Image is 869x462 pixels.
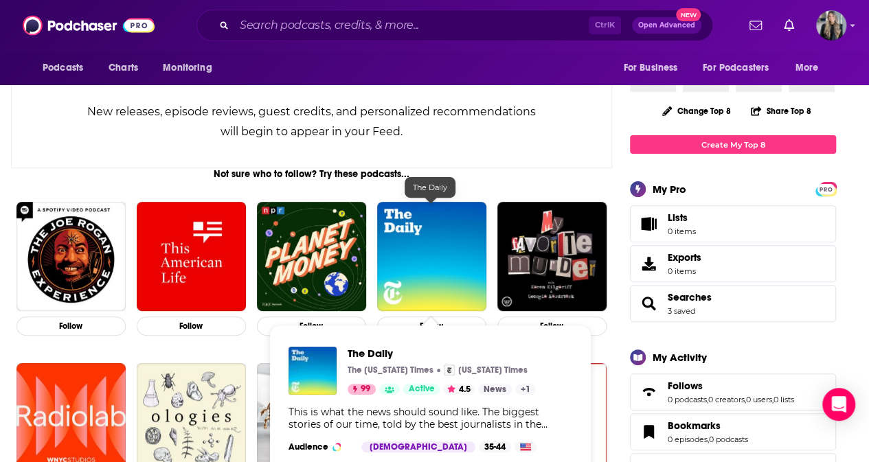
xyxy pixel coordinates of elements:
[795,58,819,78] span: More
[497,202,607,311] img: My Favorite Murder with Karen Kilgariff and Georgia Hardstark
[458,365,528,376] p: [US_STATE] Times
[23,12,155,38] img: Podchaser - Follow, Share and Rate Podcasts
[708,435,709,444] span: ,
[668,227,696,236] span: 0 items
[257,316,366,336] button: Follow
[289,406,572,430] div: This is what the news should sound like. The biggest stories of our time, told by the best journa...
[515,384,536,395] a: +1
[257,202,366,311] img: Planet Money
[745,395,746,404] span: ,
[635,382,662,402] a: Follows
[289,441,350,452] h3: Audience
[630,245,836,282] a: Exports
[653,183,686,196] div: My Pro
[623,58,677,78] span: For Business
[589,16,621,34] span: Ctrl K
[109,58,138,78] span: Charts
[635,254,662,273] span: Exports
[750,97,812,124] button: Share Top 8
[630,205,836,242] a: Lists
[408,382,434,396] span: Active
[638,22,695,29] span: Open Advanced
[694,55,789,81] button: open menu
[43,58,83,78] span: Podcasts
[668,266,701,276] span: 0 items
[744,14,767,37] a: Show notifications dropdown
[479,441,511,452] div: 35-44
[234,14,589,36] input: Search podcasts, credits, & more...
[630,285,836,322] span: Searches
[676,8,701,21] span: New
[478,384,512,395] a: News
[153,55,229,81] button: open menu
[786,55,836,81] button: open menu
[772,395,774,404] span: ,
[289,347,337,395] img: The Daily
[709,435,748,444] a: 0 podcasts
[654,102,739,119] button: Change Top 8
[668,251,701,264] span: Exports
[668,380,794,392] a: Follows
[668,395,707,404] a: 0 podcasts
[348,365,433,376] p: The [US_STATE] Times
[630,413,836,450] span: Bookmarks
[635,422,662,441] a: Bookmarks
[822,388,855,421] div: Open Intercom Messenger
[403,384,440,395] a: Active
[668,419,748,432] a: Bookmarks
[137,202,246,311] img: This American Life
[80,102,543,141] div: New releases, episode reviews, guest credits, and personalized recommendations will begin to appe...
[668,306,695,316] a: 3 saved
[630,135,836,154] a: Create My Top 8
[632,17,701,34] button: Open AdvancedNew
[613,55,695,81] button: open menu
[361,441,475,452] div: [DEMOGRAPHIC_DATA]
[703,58,769,78] span: For Podcasters
[746,395,772,404] a: 0 users
[11,168,612,180] div: Not sure who to follow? Try these podcasts...
[816,10,846,41] button: Show profile menu
[816,10,846,41] span: Logged in as MaggieWard
[708,395,745,404] a: 0 creators
[348,384,376,395] a: 99
[33,55,101,81] button: open menu
[668,211,688,224] span: Lists
[196,10,713,41] div: Search podcasts, credits, & more...
[817,183,834,194] a: PRO
[774,395,794,404] a: 0 lists
[377,202,486,311] a: The Daily
[668,435,708,444] a: 0 episodes
[443,384,475,395] button: 4.5
[444,365,528,376] a: New York Times[US_STATE] Times
[778,14,800,37] a: Show notifications dropdown
[635,214,662,233] span: Lists
[668,211,696,224] span: Lists
[361,382,370,396] span: 99
[630,373,836,411] span: Follows
[16,202,126,311] img: The Joe Rogan Experience
[707,395,708,404] span: ,
[668,419,721,432] span: Bookmarks
[137,316,246,336] button: Follow
[163,58,212,78] span: Monitoring
[668,291,712,303] a: Searches
[816,10,846,41] img: User Profile
[817,184,834,194] span: PRO
[635,294,662,313] a: Searches
[348,347,536,360] a: The Daily
[16,316,126,336] button: Follow
[653,351,707,364] div: My Activity
[668,380,703,392] span: Follows
[444,365,455,376] img: New York Times
[405,177,455,198] div: The Daily
[100,55,146,81] a: Charts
